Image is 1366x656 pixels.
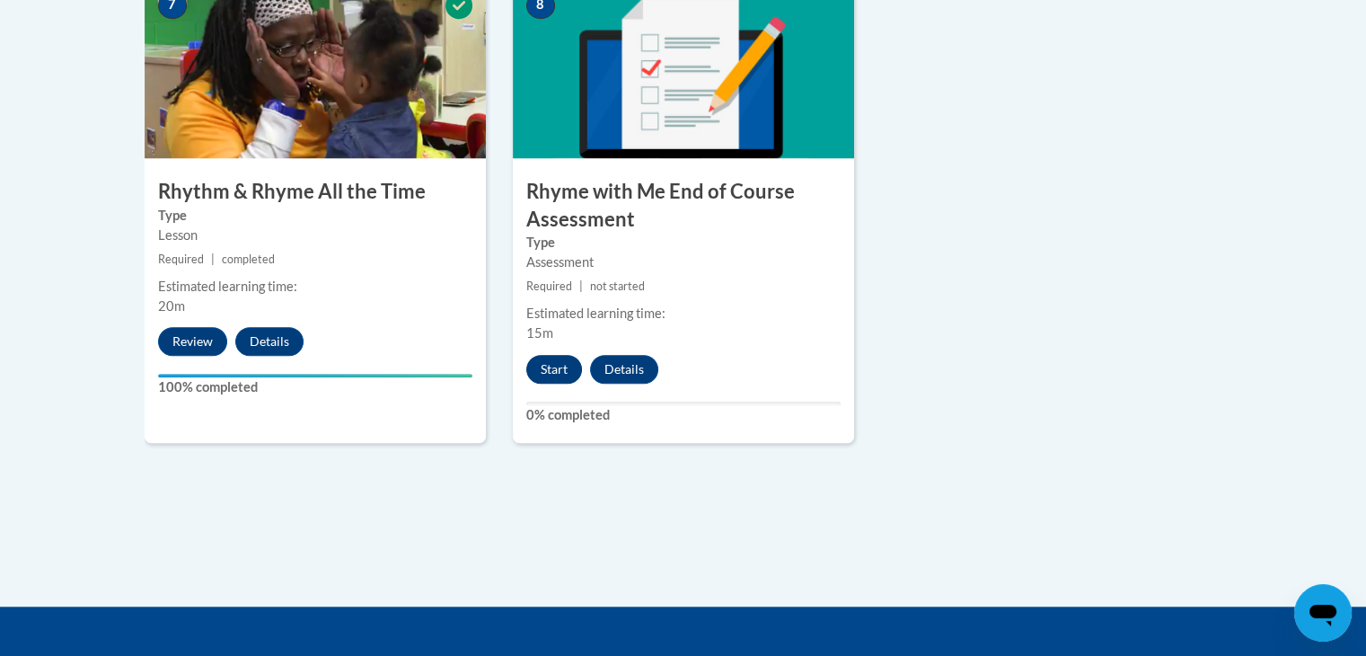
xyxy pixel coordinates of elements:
span: Required [158,253,204,266]
label: Type [526,233,841,253]
button: Details [235,327,304,356]
button: Start [526,355,582,384]
button: Details [590,355,658,384]
iframe: Button to launch messaging window [1294,584,1352,642]
div: Estimated learning time: [526,304,841,324]
label: 0% completed [526,405,841,425]
span: not started [590,279,645,293]
h3: Rhyme with Me End of Course Assessment [513,178,854,234]
span: 20m [158,298,185,314]
span: | [579,279,583,293]
h3: Rhythm & Rhyme All the Time [145,178,486,206]
span: | [211,253,215,266]
label: 100% completed [158,377,472,397]
label: Type [158,206,472,226]
div: Your progress [158,374,472,377]
div: Estimated learning time: [158,277,472,297]
span: completed [222,253,275,266]
span: Required [526,279,572,293]
span: 15m [526,325,553,341]
div: Lesson [158,226,472,245]
button: Review [158,327,227,356]
div: Assessment [526,253,841,272]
